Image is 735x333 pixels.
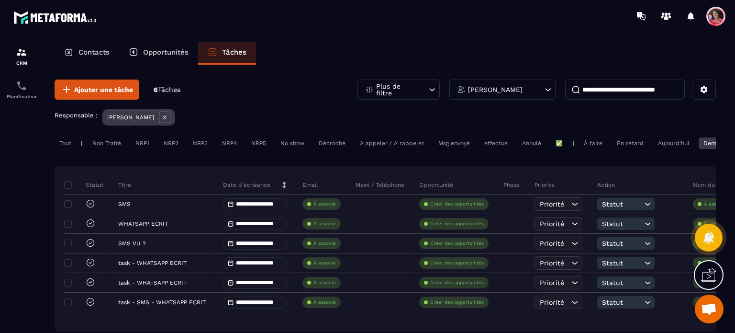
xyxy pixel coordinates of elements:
span: Priorité [540,259,564,267]
span: Priorité [540,240,564,247]
p: Action [597,181,615,189]
p: Opportunités [143,48,189,57]
a: Tâches [198,42,256,65]
p: Phase [503,181,520,189]
div: Aujourd'hui [653,138,694,149]
p: task - WHATSAPP ECRIT [118,279,187,286]
p: Créer des opportunités [430,240,484,247]
div: A appeler / A rappeler [355,138,429,149]
p: Meet / Téléphone [356,181,404,189]
div: No show [276,138,309,149]
div: NRP3 [188,138,212,149]
p: Titre [118,181,131,189]
span: Statut [602,240,642,247]
p: Contacts [78,48,110,57]
div: Msg envoyé [434,138,475,149]
p: | [81,140,83,147]
div: Tout [55,138,76,149]
span: Statut [602,279,642,287]
span: Statut [602,259,642,267]
div: Décroché [314,138,350,149]
p: Créer des opportunités [430,220,484,227]
p: Date d’échéance [223,181,270,189]
a: schedulerschedulerPlanificateur [2,73,41,106]
a: Opportunités [119,42,198,65]
p: WHATSAPP ECRIT [118,220,168,227]
div: Annulé [517,138,546,149]
p: À associe [313,260,336,266]
div: En retard [612,138,648,149]
div: NRP5 [246,138,271,149]
div: À faire [579,138,607,149]
p: À associe [704,260,726,266]
span: Priorité [540,299,564,306]
img: formation [16,46,27,58]
p: Email [302,181,318,189]
p: CRM [2,60,41,66]
a: Contacts [55,42,119,65]
p: Plus de filtre [376,83,418,96]
p: SMS VU ? [118,240,146,247]
p: À associe [313,240,336,247]
p: Responsable : [55,112,98,119]
p: À associe [313,279,336,286]
p: Créer des opportunités [430,279,484,286]
p: SMS [118,201,131,207]
span: Statut [602,220,642,228]
p: À associe [313,201,336,207]
p: Créer des opportunités [430,299,484,306]
span: Statut [602,299,642,306]
span: Priorité [540,200,564,208]
div: NRP2 [159,138,183,149]
p: Tâches [222,48,246,57]
div: ✅ [551,138,568,149]
span: Priorité [540,279,564,287]
span: Statut [602,200,642,208]
p: task - WHATSAPP ECRIT [118,260,187,266]
p: Créer des opportunités [430,201,484,207]
p: [PERSON_NAME] [107,114,154,121]
div: Ouvrir le chat [695,295,724,323]
img: scheduler [16,80,27,92]
p: 6 [154,85,180,94]
span: Ajouter une tâche [74,85,133,94]
p: À associe [704,201,726,207]
p: task - SMS - WHATSAPP ECRIT [118,299,206,306]
p: Opportunité [419,181,453,189]
img: logo [13,9,100,26]
p: Statut [67,181,103,189]
div: Non Traité [88,138,126,149]
p: À associe [313,220,336,227]
span: Priorité [540,220,564,228]
div: NRP4 [217,138,242,149]
p: | [572,140,574,147]
a: formationformationCRM [2,39,41,73]
p: Planificateur [2,94,41,99]
div: Demain [699,138,729,149]
div: NRP1 [131,138,154,149]
button: Ajouter une tâche [55,80,139,100]
div: effectué [479,138,512,149]
p: Créer des opportunités [430,260,484,266]
span: Tâches [158,86,180,93]
p: À associe [313,299,336,306]
p: Priorité [535,181,555,189]
p: [PERSON_NAME] [468,86,523,93]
